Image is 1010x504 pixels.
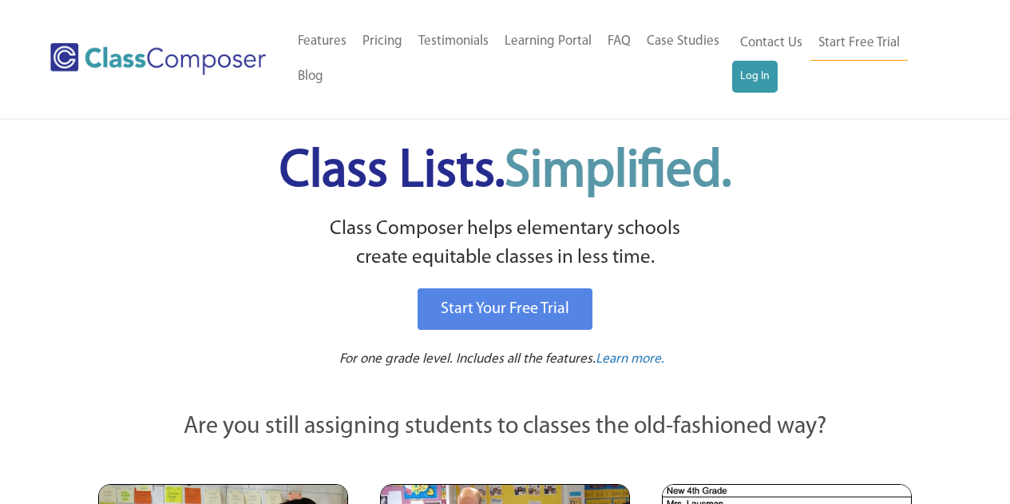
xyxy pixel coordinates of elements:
span: Simplified. [505,146,731,198]
a: Case Studies [639,24,727,59]
nav: Header Menu [290,24,732,94]
a: Start Free Trial [810,26,908,62]
a: Learn more. [596,350,664,370]
nav: Header Menu [732,26,948,93]
a: Testimonials [410,24,497,59]
p: Are you still assigning students to classes the old-fashioned way? [98,410,913,445]
span: Start Your Free Trial [441,301,569,317]
a: Blog [290,59,331,94]
a: Log In [732,61,778,93]
p: Class Composer helps elementary schools create equitable classes in less time. [96,215,915,273]
a: Features [290,24,354,59]
span: Learn more. [596,352,664,366]
img: Class Composer [50,43,266,75]
a: FAQ [600,24,639,59]
a: Start Your Free Trial [418,288,592,330]
span: Class Lists. [279,146,731,198]
a: Learning Portal [497,24,600,59]
span: For one grade level. Includes all the features. [339,352,596,366]
a: Pricing [354,24,410,59]
a: Contact Us [732,26,810,61]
